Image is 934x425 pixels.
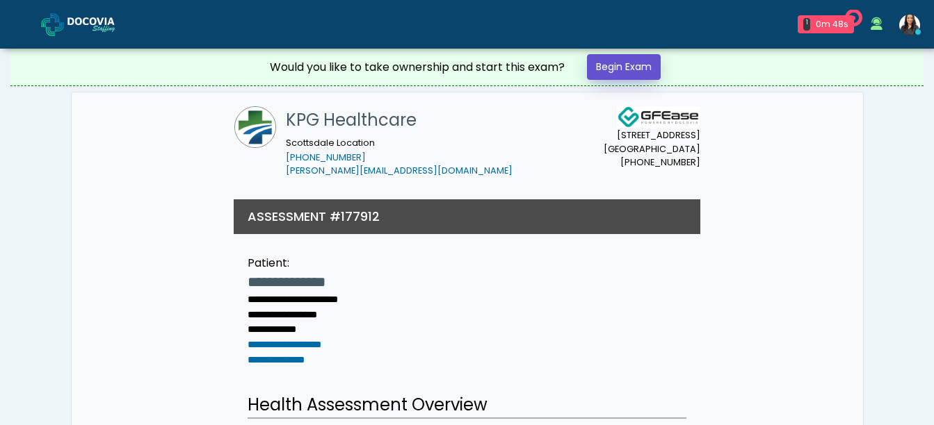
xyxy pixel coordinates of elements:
button: Open LiveChat chat widget [11,6,53,47]
div: Patient: [248,255,357,272]
div: Would you like to take ownership and start this exam? [270,59,565,76]
a: Begin Exam [587,54,661,80]
h3: ASSESSMENT #177912 [248,208,380,225]
small: Scottsdale Location [286,137,513,177]
img: Docovia [67,17,137,31]
img: Docovia [41,13,64,36]
a: 1 0m 48s [789,10,862,39]
small: [STREET_ADDRESS] [GEOGRAPHIC_DATA] [PHONE_NUMBER] [604,128,700,169]
a: [PHONE_NUMBER] [286,151,366,163]
h1: KPG Healthcare [286,106,513,134]
h2: Health Assessment Overview [248,392,686,419]
img: Viral Patel [899,15,920,35]
a: [PERSON_NAME][EMAIL_ADDRESS][DOMAIN_NAME] [286,165,513,176]
div: 0m 48s [816,18,848,31]
div: 1 [803,18,810,31]
img: Docovia Staffing Logo [617,106,700,128]
img: KPG Healthcare [234,106,276,148]
a: Docovia [41,1,137,47]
